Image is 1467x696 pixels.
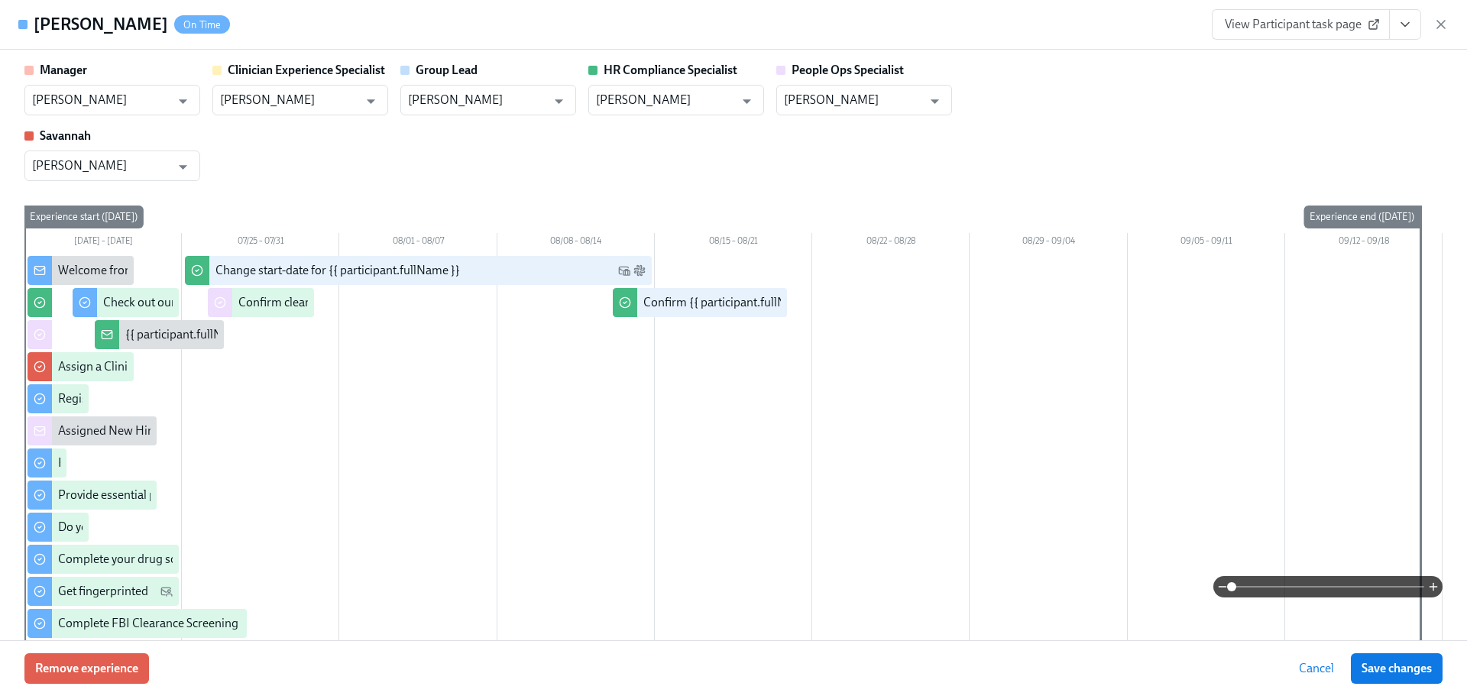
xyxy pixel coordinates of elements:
div: 08/08 – 08/14 [497,233,655,253]
button: Cancel [1288,653,1345,684]
button: Open [359,89,383,113]
div: 07/25 – 07/31 [182,233,339,253]
button: Open [547,89,571,113]
button: View task page [1389,9,1421,40]
div: 08/22 – 08/28 [812,233,970,253]
button: Remove experience [24,653,149,684]
div: 08/15 – 08/21 [655,233,812,253]
div: Assigned New Hire [58,422,158,439]
button: Open [923,89,947,113]
div: 08/01 – 08/07 [339,233,497,253]
svg: Work Email [618,264,630,277]
button: Open [735,89,759,113]
div: 08/29 – 09/04 [970,233,1127,253]
div: 09/12 – 09/18 [1285,233,1443,253]
div: Change start-date for {{ participant.fullName }} [215,262,460,279]
div: Complete FBI Clearance Screening AFTER Fingerprinting [58,615,355,632]
svg: Slack [633,264,646,277]
div: Fill out the onboarding form [58,455,206,471]
strong: Clinician Experience Specialist [228,63,385,77]
div: Do your background check in Checkr [58,519,248,536]
div: Check out our recommended laptop specs [103,294,322,311]
div: Register on the [US_STATE] [MEDICAL_DATA] website [58,390,340,407]
span: Remove experience [35,661,138,676]
div: Welcome from the Charlie Health Compliance Team 👋 [58,262,345,279]
h4: [PERSON_NAME] [34,13,168,36]
div: Assign a Clinician Experience Specialist for {{ participant.fullName }} (start-date {{ participan... [58,358,663,375]
div: Complete your drug screening [58,551,216,568]
button: Save changes [1351,653,1443,684]
strong: Group Lead [416,63,478,77]
div: Experience start ([DATE]) [24,206,144,228]
strong: People Ops Specialist [792,63,904,77]
div: Confirm cleared by People Ops [238,294,400,311]
span: Cancel [1299,661,1334,676]
a: View Participant task page [1212,9,1390,40]
button: Open [171,155,195,179]
div: Experience end ([DATE]) [1303,206,1420,228]
strong: Savannah [40,128,91,143]
button: Open [171,89,195,113]
span: View Participant task page [1225,17,1377,32]
div: Provide essential professional documentation [58,487,296,503]
div: [DATE] – [DATE] [24,233,182,253]
div: {{ participant.fullName }} has filled out the onboarding form [125,326,437,343]
span: On Time [174,19,230,31]
strong: HR Compliance Specialist [604,63,737,77]
strong: Manager [40,63,87,77]
span: Save changes [1362,661,1432,676]
div: 09/05 – 09/11 [1128,233,1285,253]
div: Confirm {{ participant.fullName }} is cleared to start [643,294,911,311]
